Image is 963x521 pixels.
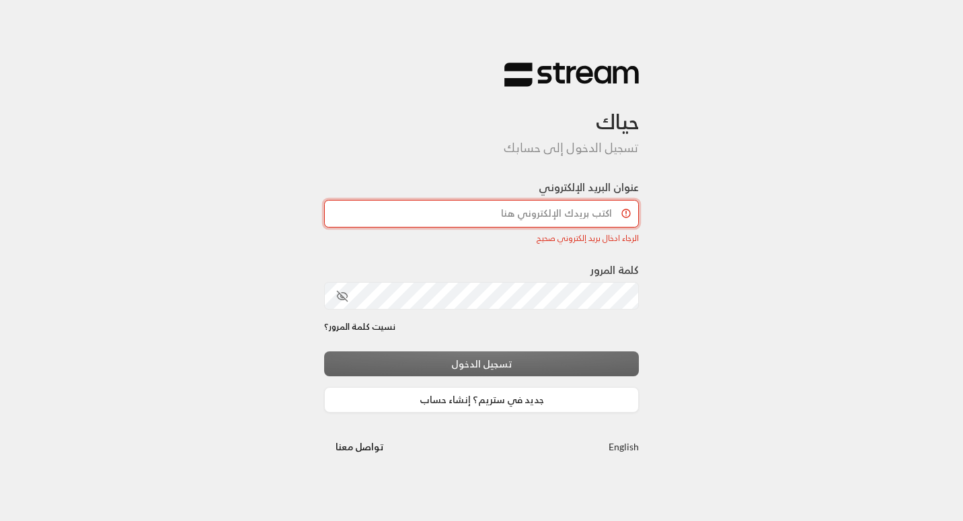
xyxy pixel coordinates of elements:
[324,434,395,459] button: تواصل معنا
[324,88,639,134] h3: حياك
[324,438,395,455] a: تواصل معنا
[504,62,639,88] img: Stream Logo
[590,262,639,278] label: كلمة المرور
[324,200,639,228] input: اكتب بريدك الإلكتروني هنا
[609,434,639,459] a: English
[324,387,639,412] a: جديد في ستريم؟ إنشاء حساب
[324,141,639,155] h5: تسجيل الدخول إلى حسابك
[324,320,395,334] a: نسيت كلمة المرور؟
[331,285,354,308] button: toggle password visibility
[324,232,639,244] div: الرجاء ادخال بريد إلكتروني صحيح
[539,179,639,195] label: عنوان البريد الإلكتروني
